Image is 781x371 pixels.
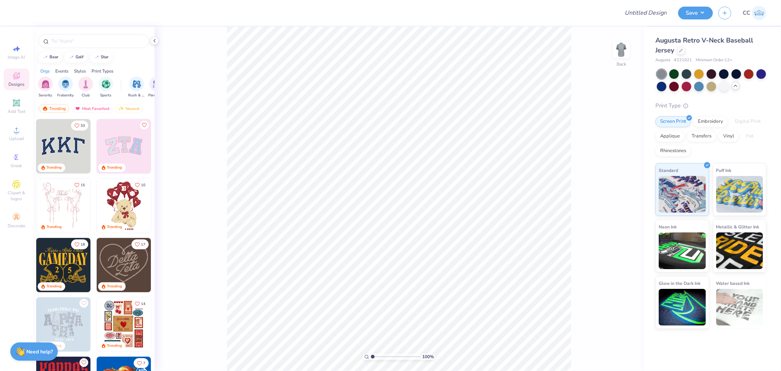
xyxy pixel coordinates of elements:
span: 14 [141,302,145,306]
div: star [101,55,109,59]
img: Newest.gif [118,106,124,111]
img: Cyril Cabanete [752,6,766,20]
span: 100 % [422,353,434,360]
span: Minimum Order: 12 + [696,57,732,63]
img: 6de2c09e-6ade-4b04-8ea6-6dac27e4729e [97,297,151,352]
div: filter for Sorority [38,77,53,98]
img: 12710c6a-dcc0-49ce-8688-7fe8d5f96fe2 [97,238,151,292]
img: Glow in the Dark Ink [659,289,706,326]
div: Transfers [687,131,716,142]
button: bear [38,52,62,63]
img: Neon Ink [659,232,706,269]
img: 587403a7-0594-4a7f-b2bd-0ca67a3ff8dd [97,179,151,233]
span: 15 [81,183,85,187]
button: filter button [128,77,145,98]
div: Back [617,61,626,67]
div: Trending [39,104,69,113]
div: filter for Rush & Bid [128,77,145,98]
button: Like [79,299,88,308]
img: 5a4b4175-9e88-49c8-8a23-26d96782ddc6 [36,297,90,352]
div: Screen Print [655,116,691,127]
img: 2b704b5a-84f6-4980-8295-53d958423ff9 [90,238,145,292]
img: Back [614,43,629,57]
span: Glow in the Dark Ink [659,279,700,287]
img: most_fav.gif [75,106,81,111]
div: Trending [107,284,122,289]
div: Trending [107,343,122,349]
input: Untitled Design [619,5,673,20]
div: Events [55,68,68,74]
img: Water based Ink [716,289,763,326]
img: Club Image [82,80,90,88]
button: filter button [78,77,93,98]
button: filter button [57,77,74,98]
span: Add Text [8,109,25,114]
span: Standard [659,166,678,174]
div: Trending [47,224,62,230]
span: Sports [100,93,112,98]
img: Fraternity Image [62,80,70,88]
button: Like [131,180,149,190]
span: 33 [81,124,85,128]
div: Trending [107,165,122,170]
div: golf [76,55,84,59]
span: Rush & Bid [128,93,145,98]
span: Metallic & Glitter Ink [716,223,759,231]
img: Parent's Weekend Image [153,80,161,88]
span: Parent's Weekend [148,93,165,98]
div: filter for Sports [98,77,113,98]
button: Save [678,7,713,19]
div: Embroidery [693,116,728,127]
img: b8819b5f-dd70-42f8-b218-32dd770f7b03 [36,238,90,292]
img: Metallic & Glitter Ink [716,232,763,269]
img: Sports Image [102,80,110,88]
div: Applique [655,131,685,142]
img: a3f22b06-4ee5-423c-930f-667ff9442f68 [90,297,145,352]
span: 17 [141,243,145,246]
input: Try "Alpha" [51,37,144,45]
span: Upload [9,136,24,142]
div: Rhinestones [655,146,691,157]
span: Sorority [39,93,52,98]
div: Most Favorited [71,104,113,113]
span: Decorate [8,223,25,229]
img: 5ee11766-d822-42f5-ad4e-763472bf8dcf [151,119,205,173]
button: Like [71,239,88,249]
div: bear [50,55,59,59]
button: filter button [98,77,113,98]
div: Print Types [92,68,114,74]
span: Greek [11,163,22,169]
button: Like [79,358,88,367]
div: Foil [741,131,758,142]
span: 10 [141,183,145,187]
span: Augusta Retro V-Neck Baseball Jersey [655,36,753,55]
span: Water based Ink [716,279,750,287]
div: Newest [115,104,143,113]
img: trend_line.gif [94,55,100,59]
img: Sorority Image [41,80,50,88]
button: golf [64,52,87,63]
strong: Need help? [27,348,53,355]
span: Neon Ink [659,223,677,231]
img: 9980f5e8-e6a1-4b4a-8839-2b0e9349023c [97,119,151,173]
img: Standard [659,176,706,213]
span: Club [82,93,90,98]
img: Rush & Bid Image [133,80,141,88]
div: Digital Print [730,116,766,127]
div: Orgs [40,68,50,74]
div: filter for Parent's Weekend [148,77,165,98]
span: Augusta [655,57,670,63]
button: Like [140,121,149,129]
span: Designs [8,81,25,87]
img: trend_line.gif [42,55,48,59]
button: Like [134,358,149,368]
div: Trending [47,165,62,170]
span: Puff Ink [716,166,732,174]
div: filter for Club [78,77,93,98]
img: d12a98c7-f0f7-4345-bf3a-b9f1b718b86e [90,179,145,233]
button: Like [131,299,149,309]
span: 18 [81,243,85,246]
div: Styles [74,68,86,74]
span: Image AI [8,54,25,60]
button: filter button [148,77,165,98]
